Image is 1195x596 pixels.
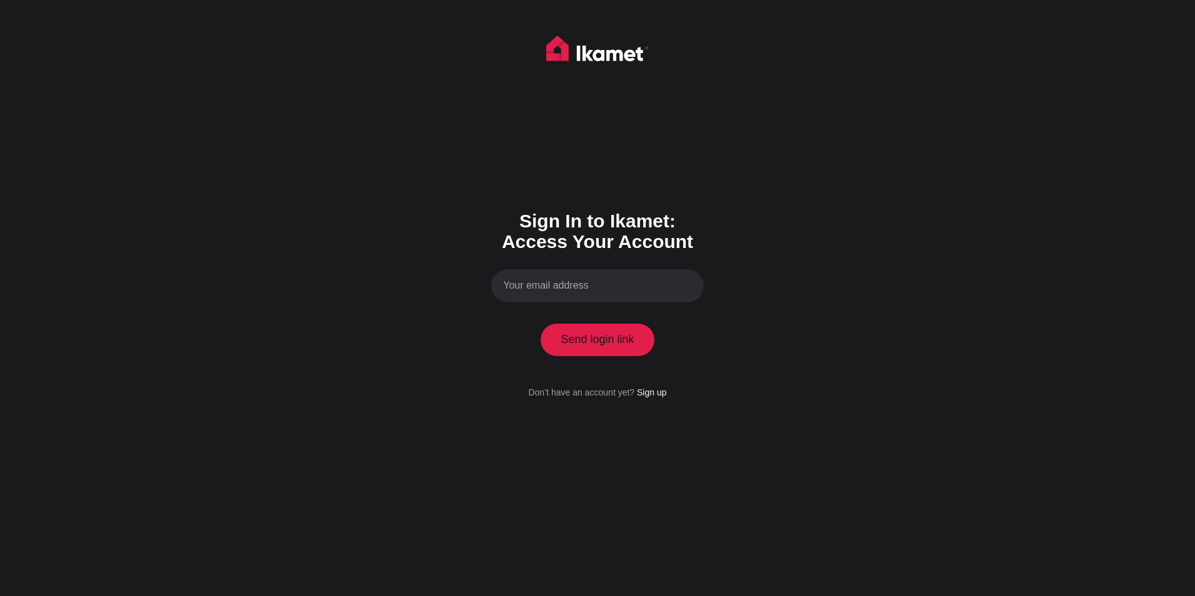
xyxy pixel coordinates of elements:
span: Don’t have an account yet? [528,387,634,397]
a: Sign up [637,387,666,397]
input: Your email address [491,269,704,302]
h1: Sign In to Ikamet: Access Your Account [491,211,704,252]
img: Ikamet home [546,36,649,67]
button: Send login link [541,324,654,356]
